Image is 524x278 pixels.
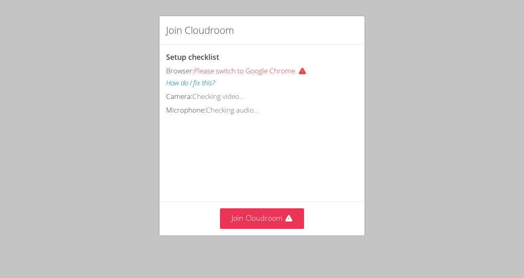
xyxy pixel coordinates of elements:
button: Join Cloudroom [220,208,304,229]
button: How do I fix this? [166,77,215,89]
h2: Join Cloudroom [166,23,234,38]
span: Setup checklist [166,52,219,62]
span: Camera: [166,92,192,101]
span: Checking video... [192,92,244,101]
span: Checking audio... [206,105,259,115]
span: Please switch to Google Chrome. [194,66,310,75]
span: Browser: [166,66,194,75]
span: Microphone: [166,105,206,115]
